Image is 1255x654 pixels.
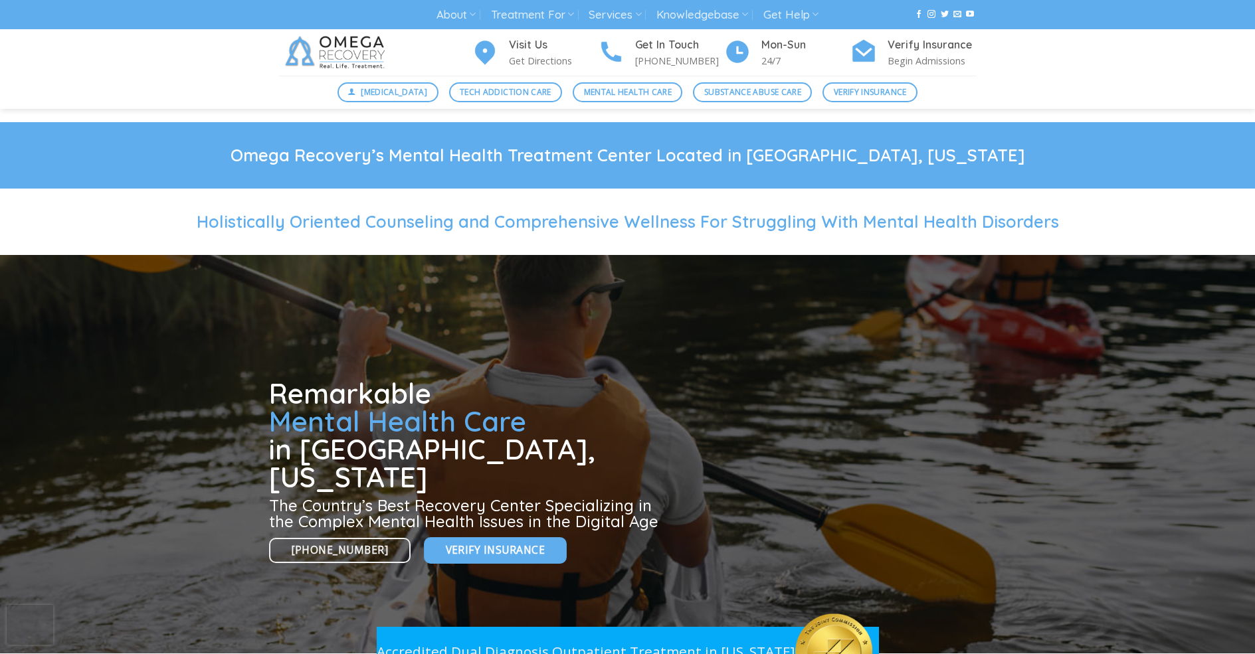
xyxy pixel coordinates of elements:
[361,86,427,98] span: [MEDICAL_DATA]
[953,10,961,19] a: Send us an email
[966,10,974,19] a: Follow on YouTube
[436,3,476,27] a: About
[449,82,563,102] a: Tech Addiction Care
[460,86,551,98] span: Tech Addiction Care
[834,86,907,98] span: Verify Insurance
[269,497,664,529] h3: The Country’s Best Recovery Center Specializing in the Complex Mental Health Issues in the Digita...
[888,37,977,54] h4: Verify Insurance
[491,3,574,27] a: Treatment For
[446,542,545,558] span: Verify Insurance
[424,537,567,563] a: Verify Insurance
[941,10,949,19] a: Follow on Twitter
[269,538,411,564] a: [PHONE_NUMBER]
[888,53,977,68] p: Begin Admissions
[704,86,801,98] span: Substance Abuse Care
[509,37,598,54] h4: Visit Us
[573,82,682,102] a: Mental Health Care
[656,3,748,27] a: Knowledgebase
[589,3,641,27] a: Services
[472,37,598,69] a: Visit Us Get Directions
[7,605,53,645] iframe: reCAPTCHA
[822,82,917,102] a: Verify Insurance
[761,37,850,54] h4: Mon-Sun
[635,37,724,54] h4: Get In Touch
[635,53,724,68] p: [PHONE_NUMBER]
[269,380,664,491] h1: Remarkable in [GEOGRAPHIC_DATA], [US_STATE]
[763,3,819,27] a: Get Help
[598,37,724,69] a: Get In Touch [PHONE_NUMBER]
[338,82,438,102] a: [MEDICAL_DATA]
[279,29,395,76] img: Omega Recovery
[509,53,598,68] p: Get Directions
[197,211,1059,232] span: Holistically Oriented Counseling and Comprehensive Wellness For Struggling With Mental Health Dis...
[927,10,935,19] a: Follow on Instagram
[761,53,850,68] p: 24/7
[850,37,977,69] a: Verify Insurance Begin Admissions
[269,404,526,439] span: Mental Health Care
[693,82,812,102] a: Substance Abuse Care
[292,542,389,558] span: [PHONE_NUMBER]
[915,10,923,19] a: Follow on Facebook
[584,86,672,98] span: Mental Health Care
